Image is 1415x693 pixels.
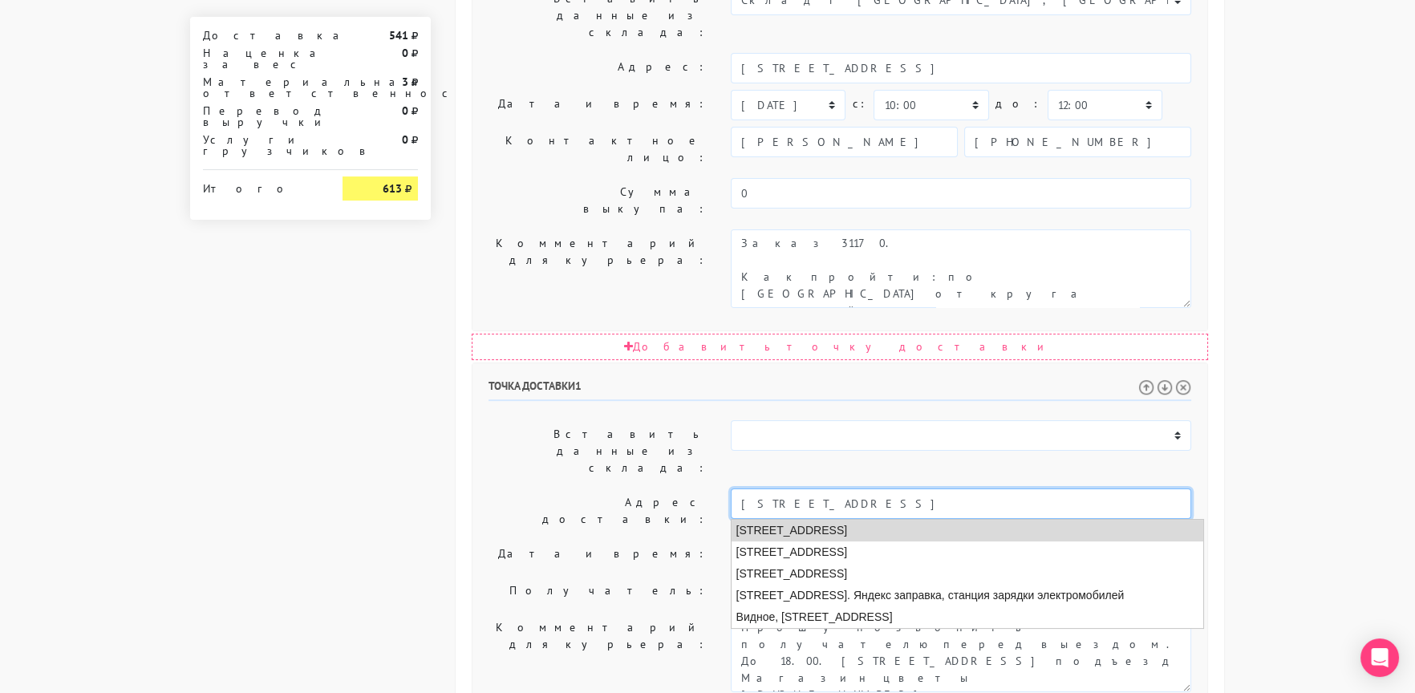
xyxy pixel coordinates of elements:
[1360,638,1399,677] div: Open Intercom Messenger
[575,379,582,393] span: 1
[476,127,719,172] label: Контактное лицо:
[732,541,1203,563] li: [STREET_ADDRESS]
[476,229,719,308] label: Комментарий для курьера:
[489,379,1191,401] h6: Точка доставки
[852,90,867,118] label: c:
[731,229,1191,308] textarea: Как пройти: по [GEOGRAPHIC_DATA] от круга второй поворот во двор. Серые ворота с калиткой между а...
[472,334,1208,360] div: Добавить точку доставки
[476,488,719,533] label: Адрес доставки:
[402,46,408,60] strong: 0
[476,420,719,482] label: Вставить данные из склада:
[476,178,719,223] label: Сумма выкупа:
[383,181,402,196] strong: 613
[732,563,1203,585] li: [STREET_ADDRESS]
[732,520,1203,541] li: [STREET_ADDRESS]
[732,585,1203,606] li: [STREET_ADDRESS]. Яндекс заправка, станция зарядки электромобилей
[476,53,719,83] label: Адрес:
[191,76,330,99] div: Материальная ответственность
[476,614,719,692] label: Комментарий для курьера:
[732,606,1203,628] li: Видное, [STREET_ADDRESS]
[964,127,1191,157] input: Телефон
[476,540,719,570] label: Дата и время:
[731,127,958,157] input: Имя
[402,132,408,147] strong: 0
[191,30,330,41] div: Доставка
[731,614,1191,692] textarea: Прошу позвонить получателю перед выездом. Д/Л - 12/09. УПАКОВКА ПРОЗРАЧНАЯ. Остаток взаимозачета ...
[402,103,408,118] strong: 0
[203,176,318,194] div: Итого
[191,105,330,128] div: Перевод выручки
[995,90,1041,118] label: до:
[191,134,330,156] div: Услуги грузчиков
[476,90,719,120] label: Дата и время:
[402,75,408,89] strong: 3
[476,577,719,607] label: Получатель:
[191,47,330,70] div: Наценка за вес
[389,28,408,43] strong: 541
